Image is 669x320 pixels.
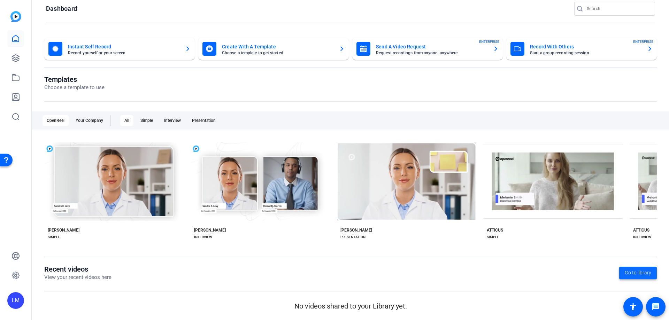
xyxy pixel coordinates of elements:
[136,115,157,126] div: Simple
[7,292,24,309] div: LM
[629,303,637,311] mat-icon: accessibility
[633,234,651,240] div: INTERVIEW
[43,115,69,126] div: OpenReel
[587,5,649,13] input: Search
[506,38,657,60] button: Record With OthersStart a group recording sessionENTERPRISE
[68,42,179,51] mat-card-title: Instant Self Record
[222,51,333,55] mat-card-subtitle: Choose a template to get started
[198,38,349,60] button: Create With A TemplateChoose a template to get started
[48,234,60,240] div: SIMPLE
[71,115,107,126] div: Your Company
[44,265,111,273] h1: Recent videos
[44,75,105,84] h1: Templates
[44,273,111,281] p: View your recent videos here
[479,39,499,44] span: ENTERPRISE
[633,227,649,233] div: ATTICUS
[194,234,212,240] div: INTERVIEW
[376,42,487,51] mat-card-title: Send A Video Request
[625,269,651,276] span: Go to library
[160,115,185,126] div: Interview
[652,303,660,311] mat-icon: message
[376,51,487,55] mat-card-subtitle: Request recordings from anyone, anywhere
[120,115,133,126] div: All
[487,227,503,233] div: ATTICUS
[194,227,226,233] div: [PERSON_NAME]
[46,5,77,13] h1: Dashboard
[619,267,657,279] a: Go to library
[487,234,499,240] div: SIMPLE
[530,51,641,55] mat-card-subtitle: Start a group recording session
[340,234,366,240] div: PRESENTATION
[530,42,641,51] mat-card-title: Record With Others
[188,115,220,126] div: Presentation
[48,227,79,233] div: [PERSON_NAME]
[340,227,372,233] div: [PERSON_NAME]
[68,51,179,55] mat-card-subtitle: Record yourself or your screen
[352,38,503,60] button: Send A Video RequestRequest recordings from anyone, anywhereENTERPRISE
[10,11,21,22] img: blue-gradient.svg
[44,84,105,92] p: Choose a template to use
[633,39,653,44] span: ENTERPRISE
[44,301,657,311] p: No videos shared to your Library yet.
[44,38,195,60] button: Instant Self RecordRecord yourself or your screen
[222,42,333,51] mat-card-title: Create With A Template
